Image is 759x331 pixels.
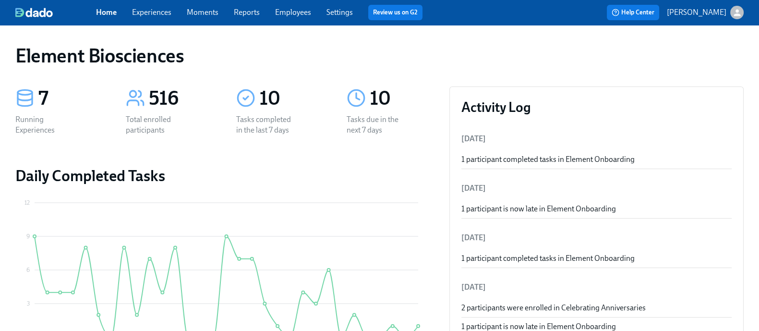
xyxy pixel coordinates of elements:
[326,8,353,17] a: Settings
[15,44,184,67] h1: Element Biosciences
[15,8,96,17] a: dado
[461,98,732,116] h3: Activity Log
[461,204,732,214] div: 1 participant is now late in Element Onboarding
[347,114,408,135] div: Tasks due in the next 7 days
[234,8,260,17] a: Reports
[15,8,53,17] img: dado
[132,8,171,17] a: Experiences
[26,267,30,273] tspan: 6
[461,276,732,299] li: [DATE]
[667,6,744,19] button: [PERSON_NAME]
[26,233,30,240] tspan: 9
[461,177,732,200] li: [DATE]
[24,199,30,206] tspan: 12
[149,86,213,110] div: 516
[607,5,659,20] button: Help Center
[27,300,30,307] tspan: 3
[96,8,117,17] a: Home
[373,8,418,17] a: Review us on G2
[38,86,103,110] div: 7
[461,253,732,264] div: 1 participant completed tasks in Element Onboarding
[461,134,486,143] span: [DATE]
[612,8,654,17] span: Help Center
[461,154,732,165] div: 1 participant completed tasks in Element Onboarding
[461,303,732,313] div: 2 participants were enrolled in Celebrating Anniversaries
[667,7,726,18] p: [PERSON_NAME]
[236,114,298,135] div: Tasks completed in the last 7 days
[368,5,422,20] button: Review us on G2
[370,86,434,110] div: 10
[187,8,218,17] a: Moments
[461,226,732,249] li: [DATE]
[275,8,311,17] a: Employees
[15,114,77,135] div: Running Experiences
[126,114,187,135] div: Total enrolled participants
[15,166,434,185] h2: Daily Completed Tasks
[259,86,324,110] div: 10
